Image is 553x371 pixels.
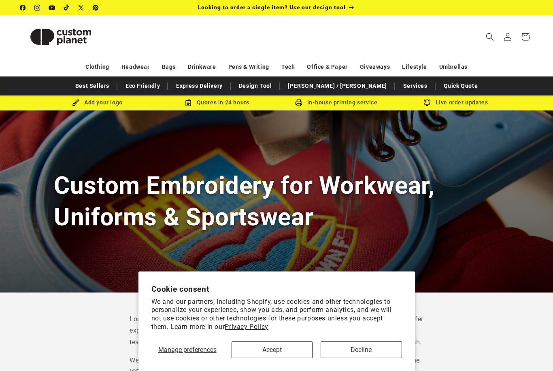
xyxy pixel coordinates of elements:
[440,79,482,93] a: Quick Quote
[20,19,101,55] img: Custom Planet
[423,99,431,106] img: Order updates
[307,60,347,74] a: Office & Paper
[284,79,391,93] a: [PERSON_NAME] / [PERSON_NAME]
[225,323,268,331] a: Privacy Policy
[235,79,276,93] a: Design Tool
[399,79,432,93] a: Services
[130,314,423,348] p: Looking to add a long-lasting, professional finish to your garments? At Custom Planet, we offer e...
[121,60,150,74] a: Headwear
[360,60,390,74] a: Giveaways
[402,60,427,74] a: Lifestyle
[162,60,176,74] a: Bags
[151,298,402,331] p: We and our partners, including Shopify, use cookies and other technologies to personalize your ex...
[295,99,302,106] img: In-house printing
[228,60,269,74] a: Pens & Writing
[38,98,157,108] div: Add your logo
[481,28,499,46] summary: Search
[72,99,79,106] img: Brush Icon
[396,98,515,108] div: Live order updates
[54,170,499,232] h1: Custom Embroidery for Workwear, Uniforms & Sportswear
[151,341,223,358] button: Manage preferences
[121,79,164,93] a: Eco Friendly
[157,98,276,108] div: Quotes in 24 hours
[71,79,113,93] a: Best Sellers
[158,346,217,354] span: Manage preferences
[151,284,402,294] h2: Cookie consent
[281,60,295,74] a: Tech
[513,332,553,371] iframe: Chat Widget
[439,60,468,74] a: Umbrellas
[17,15,104,58] a: Custom Planet
[185,99,192,106] img: Order Updates Icon
[188,60,216,74] a: Drinkware
[321,341,402,358] button: Decline
[198,4,346,11] span: Looking to order a single item? Use our design tool
[276,98,396,108] div: In-house printing service
[172,79,227,93] a: Express Delivery
[232,341,313,358] button: Accept
[85,60,109,74] a: Clothing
